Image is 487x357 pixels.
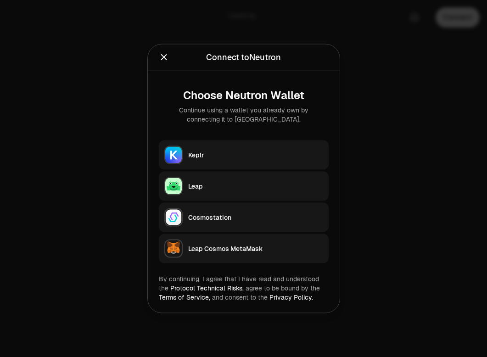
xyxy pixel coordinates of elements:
[159,140,329,170] button: KeplrKeplr
[159,234,329,263] button: Leap Cosmos MetaMaskLeap Cosmos MetaMask
[165,209,182,226] img: Cosmostation
[159,274,329,302] div: By continuing, I agree that I have read and understood the agree to be bound by the and consent t...
[165,178,182,195] img: Leap
[170,284,244,292] a: Protocol Technical Risks,
[159,51,169,64] button: Close
[159,203,329,232] button: CosmostationCosmostation
[165,240,182,257] img: Leap Cosmos MetaMask
[166,89,321,102] div: Choose Neutron Wallet
[206,51,281,64] div: Connect to Neutron
[188,151,323,160] div: Keplr
[188,244,323,253] div: Leap Cosmos MetaMask
[188,213,323,222] div: Cosmostation
[159,293,210,301] a: Terms of Service,
[188,182,323,191] div: Leap
[166,106,321,124] div: Continue using a wallet you already own by connecting it to [GEOGRAPHIC_DATA].
[159,172,329,201] button: LeapLeap
[269,293,313,301] a: Privacy Policy.
[165,147,182,163] img: Keplr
